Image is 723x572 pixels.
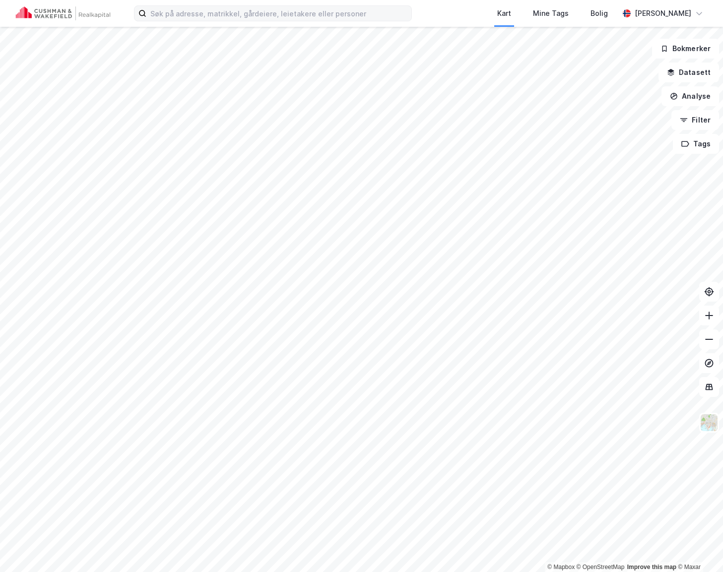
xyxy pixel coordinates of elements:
button: Bokmerker [652,39,719,59]
button: Filter [671,110,719,130]
div: [PERSON_NAME] [635,7,691,19]
div: Kontrollprogram for chat [673,524,723,572]
div: Kart [497,7,511,19]
input: Søk på adresse, matrikkel, gårdeiere, leietakere eller personer [146,6,411,21]
img: Z [700,413,719,432]
a: Mapbox [547,564,575,571]
img: cushman-wakefield-realkapital-logo.202ea83816669bd177139c58696a8fa1.svg [16,6,110,20]
iframe: Chat Widget [673,524,723,572]
button: Datasett [658,63,719,82]
div: Mine Tags [533,7,569,19]
div: Bolig [591,7,608,19]
button: Tags [673,134,719,154]
a: OpenStreetMap [577,564,625,571]
button: Analyse [661,86,719,106]
a: Improve this map [627,564,676,571]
